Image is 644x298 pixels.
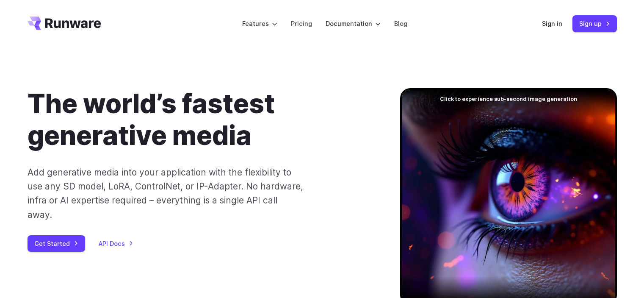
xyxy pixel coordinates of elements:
a: Go to / [28,17,101,30]
a: Pricing [291,19,312,28]
a: API Docs [99,239,133,248]
label: Features [242,19,277,28]
a: Sign up [572,15,617,32]
a: Sign in [542,19,562,28]
a: Blog [394,19,407,28]
h1: The world’s fastest generative media [28,88,373,152]
p: Add generative media into your application with the flexibility to use any SD model, LoRA, Contro... [28,165,304,222]
label: Documentation [326,19,381,28]
a: Get Started [28,235,85,252]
